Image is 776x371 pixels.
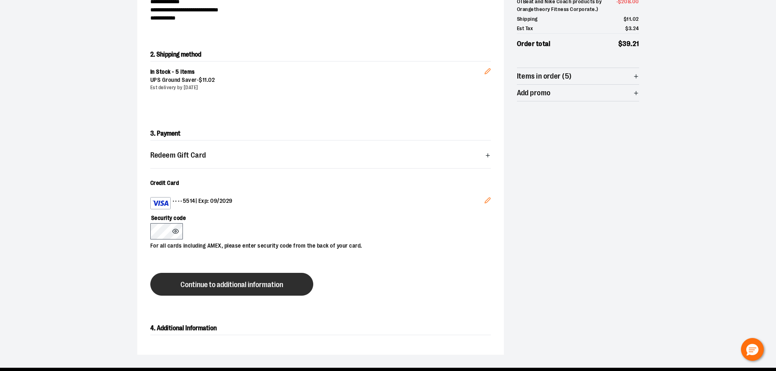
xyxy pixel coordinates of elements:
[517,85,639,101] button: Add promo
[150,197,484,209] div: •••• 5514 | Exp: 09/2029
[150,239,483,250] p: For all cards including AMEX, please enter security code from the back of your card.
[631,16,633,22] span: .
[150,76,484,84] div: UPS Ground Saver -
[633,16,639,22] span: 02
[517,89,551,97] span: Add promo
[150,322,491,335] h2: 4. Additional Information
[624,16,627,22] span: $
[150,273,313,296] button: Continue to additional information
[618,40,623,48] span: $
[152,198,169,208] img: Visa card example showing the 16-digit card number on the front of the card
[150,68,484,76] div: In Stock - 5 items
[478,191,497,213] button: Edit
[517,15,538,23] span: Shipping
[633,40,639,48] span: 21
[150,84,484,91] div: Est delivery by [DATE]
[625,25,629,31] span: $
[633,25,639,31] span: 24
[478,55,497,83] button: Edit
[150,127,491,140] h2: 3. Payment
[629,25,632,31] span: 3
[150,151,206,159] span: Redeem Gift Card
[202,77,207,83] span: 11
[150,209,483,223] label: Security code
[208,77,215,83] span: 02
[627,16,631,22] span: 11
[150,180,179,186] span: Credit Card
[517,39,551,49] span: Order total
[517,72,572,80] span: Items in order (5)
[150,48,491,61] h2: 2. Shipping method
[741,338,764,361] button: Hello, have a question? Let’s chat.
[150,147,491,163] button: Redeem Gift Card
[631,25,633,31] span: .
[631,40,633,48] span: .
[207,77,209,83] span: .
[180,281,283,289] span: Continue to additional information
[517,68,639,84] button: Items in order (5)
[517,24,533,33] span: Est Tax
[199,77,202,83] span: $
[622,40,631,48] span: 39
